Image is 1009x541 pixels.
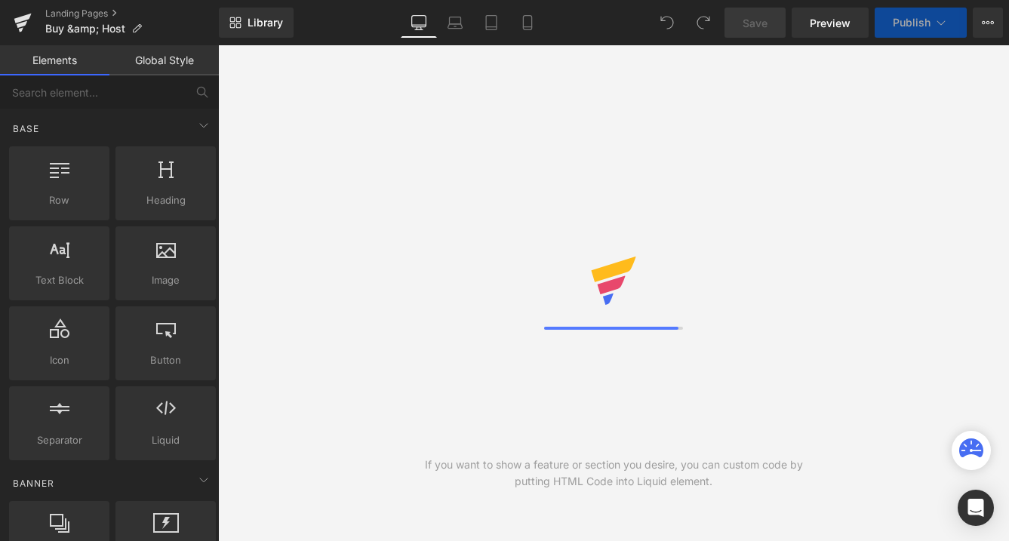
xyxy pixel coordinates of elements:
[509,8,546,38] a: Mobile
[14,352,105,368] span: Icon
[810,15,851,31] span: Preview
[45,8,219,20] a: Landing Pages
[109,45,219,75] a: Global Style
[120,192,211,208] span: Heading
[473,8,509,38] a: Tablet
[248,16,283,29] span: Library
[973,8,1003,38] button: More
[416,456,811,490] div: If you want to show a feature or section you desire, you can custom code by putting HTML Code int...
[688,8,718,38] button: Redo
[652,8,682,38] button: Undo
[14,432,105,448] span: Separator
[958,490,994,526] div: Open Intercom Messenger
[875,8,967,38] button: Publish
[120,352,211,368] span: Button
[437,8,473,38] a: Laptop
[120,432,211,448] span: Liquid
[45,23,125,35] span: Buy &amp; Host
[11,121,41,136] span: Base
[14,192,105,208] span: Row
[893,17,931,29] span: Publish
[120,272,211,288] span: Image
[401,8,437,38] a: Desktop
[14,272,105,288] span: Text Block
[11,476,56,490] span: Banner
[792,8,869,38] a: Preview
[219,8,294,38] a: New Library
[743,15,768,31] span: Save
